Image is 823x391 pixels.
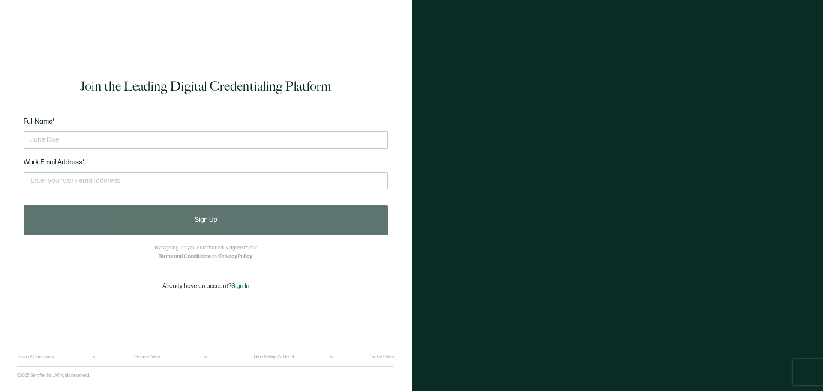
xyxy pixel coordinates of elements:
h1: Join the Leading Digital Credentialing Platform [80,78,331,95]
p: ©2025 Sertifier Inc.. All rights reserved. [17,373,90,378]
a: Terms & Conditions [17,355,54,360]
input: Jane Doe [24,131,388,149]
p: Already have an account? [162,282,249,290]
a: Privacy Policy [134,355,160,360]
span: Sign In [231,282,249,290]
span: Full Name* [24,118,55,126]
a: Online Selling Contract [252,355,294,360]
span: Work Email Address* [24,158,85,167]
a: Terms and Conditions [159,253,210,260]
a: Privacy Policy [219,253,252,260]
input: Enter your work email address [24,172,388,189]
p: By signing up, you automatically agree to our and . [155,244,257,261]
span: Sign Up [195,217,217,224]
button: Sign Up [24,205,388,235]
a: Cookie Policy [369,355,394,360]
